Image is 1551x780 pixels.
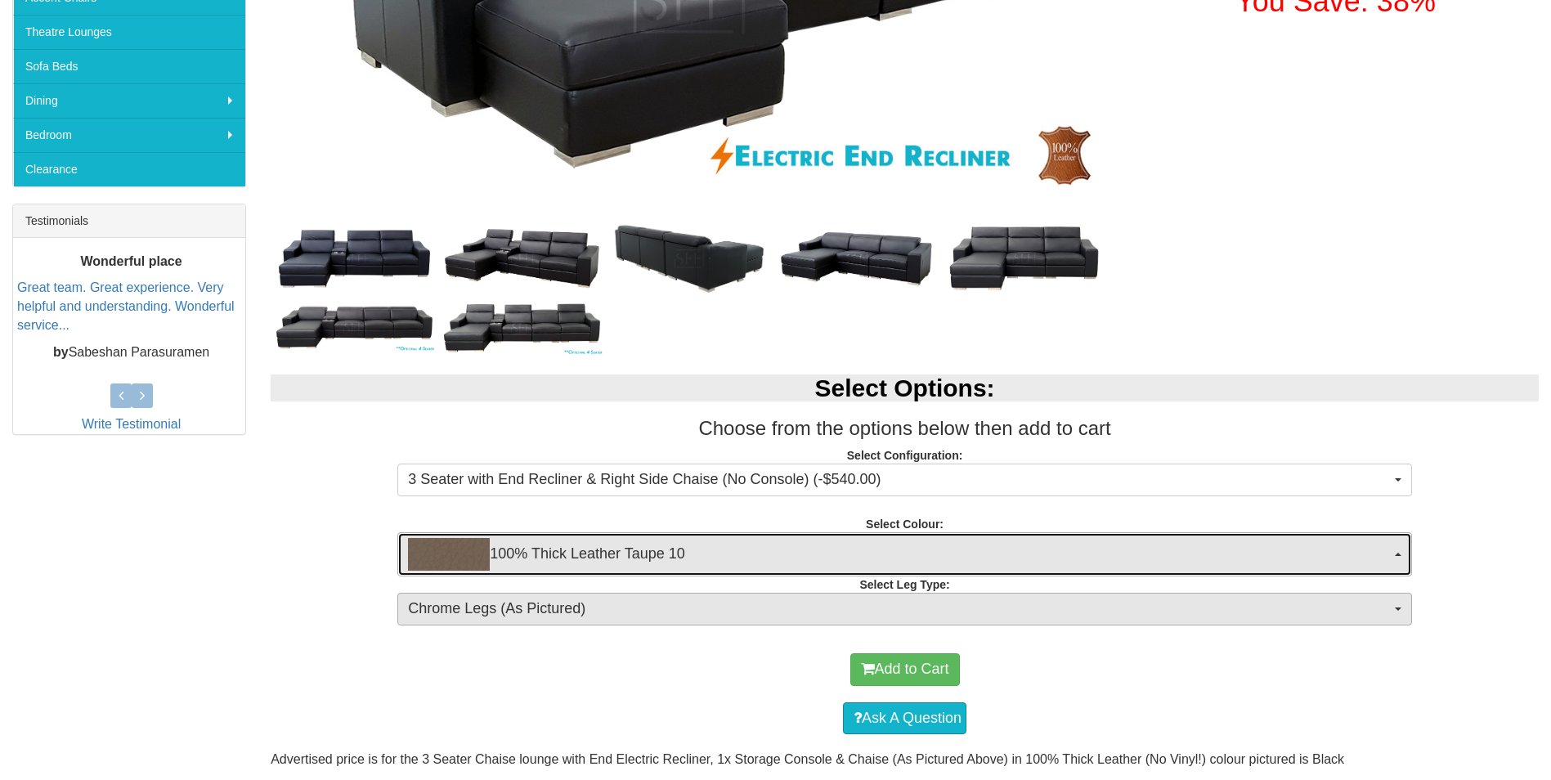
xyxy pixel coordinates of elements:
[866,518,944,531] strong: Select Colour:
[271,418,1539,439] h3: Choose from the options below then add to cart
[850,653,960,686] button: Add to Cart
[13,83,245,118] a: Dining
[397,532,1412,576] button: 100% Thick Leather Taupe 10100% Thick Leather Taupe 10
[82,417,181,431] a: Write Testimonial
[397,464,1412,496] button: 3 Seater with End Recliner & Right Side Chaise (No Console) (-$540.00)
[408,598,1391,620] span: Chrome Legs (As Pictured)
[397,593,1412,625] button: Chrome Legs (As Pictured)
[13,204,245,238] div: Testimonials
[53,345,69,359] b: by
[843,702,966,735] a: Ask A Question
[847,449,963,462] strong: Select Configuration:
[408,469,1391,491] span: 3 Seater with End Recliner & Right Side Chaise (No Console) (-$540.00)
[859,578,949,591] strong: Select Leg Type:
[13,118,245,152] a: Bedroom
[17,343,245,362] p: Sabeshan Parasuramen
[815,374,995,401] b: Select Options:
[13,15,245,49] a: Theatre Lounges
[13,49,245,83] a: Sofa Beds
[408,538,1391,571] span: 100% Thick Leather Taupe 10
[408,538,490,571] img: 100% Thick Leather Taupe 10
[17,280,235,332] a: Great team. Great experience. Very helpful and understanding. Wonderful service...
[13,152,245,186] a: Clearance
[80,254,182,268] b: Wonderful place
